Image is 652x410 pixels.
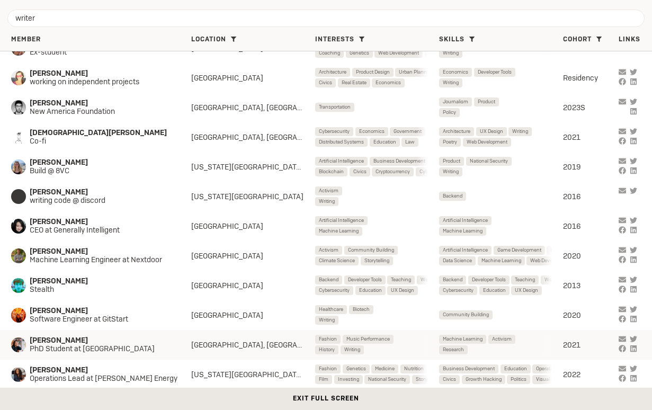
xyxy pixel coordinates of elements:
span: Activism [319,186,338,195]
span: Fashion [319,364,337,373]
span: Civics [443,375,456,384]
span: Machine Learning Engineer at Nextdoor [30,256,173,264]
span: Biotech [353,305,370,314]
div: 2016 [563,192,619,201]
span: Product [478,97,495,106]
span: Civics [353,167,367,176]
div: 2013 [563,281,619,290]
span: PhD Student at [GEOGRAPHIC_DATA] [30,345,173,353]
span: Machine Learning [443,227,483,236]
span: History [319,345,335,354]
span: Economics [443,68,468,77]
span: Cybersecurity [443,286,474,295]
span: UX Design [391,286,414,295]
span: Education [504,364,527,373]
div: 2023S [563,103,619,112]
span: Education [483,286,506,295]
div: [GEOGRAPHIC_DATA] [191,281,315,290]
span: Government [394,127,422,136]
span: [PERSON_NAME] [30,336,173,345]
span: Poetry [443,138,457,147]
span: Economics [359,127,385,136]
div: [GEOGRAPHIC_DATA], [GEOGRAPHIC_DATA] [191,132,315,142]
span: Operations [536,364,560,373]
span: Writing [344,345,360,354]
span: Web Development [467,138,507,147]
span: Journalism [443,97,468,106]
span: Distributed Systems [319,138,364,147]
span: Blockchain [319,167,344,176]
span: Cybersecurity [319,127,350,136]
span: Healthcare [319,305,343,314]
span: Developer Tools [472,275,506,284]
span: Teaching [515,275,535,284]
span: Storytelling [364,256,389,265]
span: Urban Planning [399,68,434,77]
span: Artificial Intelligence [319,216,364,225]
span: [PERSON_NAME] [30,69,173,78]
div: [GEOGRAPHIC_DATA] [191,251,315,261]
span: Investing [338,375,359,384]
div: [GEOGRAPHIC_DATA] [191,310,315,320]
span: Coaching [319,49,340,58]
div: Residency [563,73,619,83]
span: Climate Science [319,256,355,265]
span: Member [11,35,41,44]
span: Cohort [563,35,592,44]
div: [GEOGRAPHIC_DATA] [191,221,315,231]
div: [GEOGRAPHIC_DATA], [GEOGRAPHIC_DATA] [191,340,315,350]
span: Backend [443,192,462,201]
span: Artificial Intelligence [443,246,488,255]
span: Economics [376,78,401,87]
span: Architecture [319,68,346,77]
span: [PERSON_NAME] [30,218,173,226]
span: Policy [443,108,456,117]
span: Activism [492,335,512,344]
span: [PERSON_NAME] [30,99,173,108]
span: Education [359,286,382,295]
span: Web Development [378,49,419,58]
div: 2019 [563,162,619,172]
span: Teaching [391,275,411,284]
span: Nutrition [404,364,424,373]
div: 2022 [563,370,619,379]
span: [PERSON_NAME] [30,277,173,286]
span: Education [373,138,396,147]
span: Cryptocurrency [376,167,410,176]
span: Writing [443,167,459,176]
span: Writing [319,316,335,325]
span: Operations Lead at [PERSON_NAME] Energy [30,375,189,383]
span: Data Science [443,256,472,265]
span: [PERSON_NAME] [30,188,173,197]
span: Stealth [30,286,173,294]
span: Interests [315,35,354,44]
span: UX Design [515,286,538,295]
span: Machine Learning [319,227,359,236]
span: National Security [368,375,406,384]
span: Web Development [530,256,571,265]
span: Architecture [443,127,470,136]
span: Fashion [319,335,337,344]
span: Location [191,35,226,44]
span: Politics [511,375,526,384]
div: 2020 [563,310,619,320]
span: Visual & Media Arts [536,375,578,384]
span: UX Design [480,127,503,136]
span: Community Building [348,246,394,255]
span: Writing [319,197,335,206]
span: Growth Hacking [466,375,502,384]
input: Search by name, company, cohort, interests, and more... [7,10,645,28]
span: Business Development [443,364,495,373]
span: Cybersecurity [319,286,350,295]
span: Activism [319,246,338,255]
span: Research [443,345,464,354]
span: Build @ 8VC [30,167,173,175]
span: Software Engineer at GitStart [30,315,173,324]
span: [PERSON_NAME] [30,307,173,315]
span: Artificial Intelligence [319,157,364,166]
div: [US_STATE][GEOGRAPHIC_DATA], [GEOGRAPHIC_DATA], [GEOGRAPHIC_DATA] [191,162,315,172]
span: Developer Tools [478,68,512,77]
span: Artificial Intelligence [443,216,488,225]
span: [PERSON_NAME] [30,366,189,375]
span: National Security [470,157,508,166]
